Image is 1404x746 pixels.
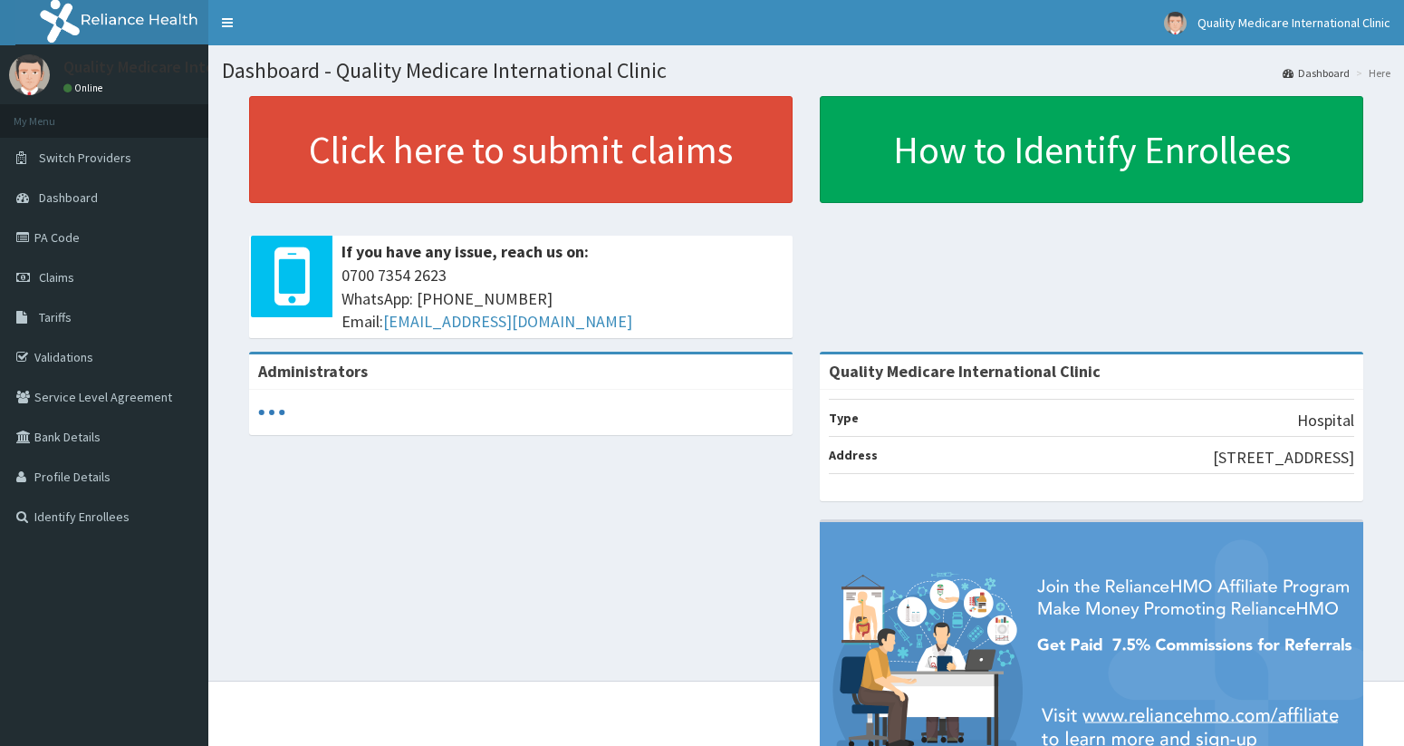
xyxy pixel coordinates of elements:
b: Administrators [258,361,368,382]
span: Quality Medicare International Clinic [1197,15,1390,31]
span: 0700 7354 2623 WhatsApp: [PHONE_NUMBER] Email: [341,264,784,334]
a: How to Identify Enrollees [820,96,1363,203]
img: User Image [1164,12,1187,34]
p: Quality Medicare International Clinic [63,59,321,75]
h1: Dashboard - Quality Medicare International Clinic [222,59,1390,82]
span: Dashboard [39,189,98,206]
p: Hospital [1297,409,1354,432]
span: Switch Providers [39,150,131,166]
b: Type [829,410,859,426]
a: Dashboard [1283,65,1350,81]
a: [EMAIL_ADDRESS][DOMAIN_NAME] [383,311,632,332]
b: Address [829,447,878,463]
a: Online [63,82,107,94]
li: Here [1351,65,1390,81]
svg: audio-loading [258,399,285,426]
p: [STREET_ADDRESS] [1213,446,1354,470]
span: Tariffs [39,309,72,325]
strong: Quality Medicare International Clinic [829,361,1101,382]
img: User Image [9,54,50,95]
a: Click here to submit claims [249,96,793,203]
b: If you have any issue, reach us on: [341,241,589,262]
span: Claims [39,269,74,286]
